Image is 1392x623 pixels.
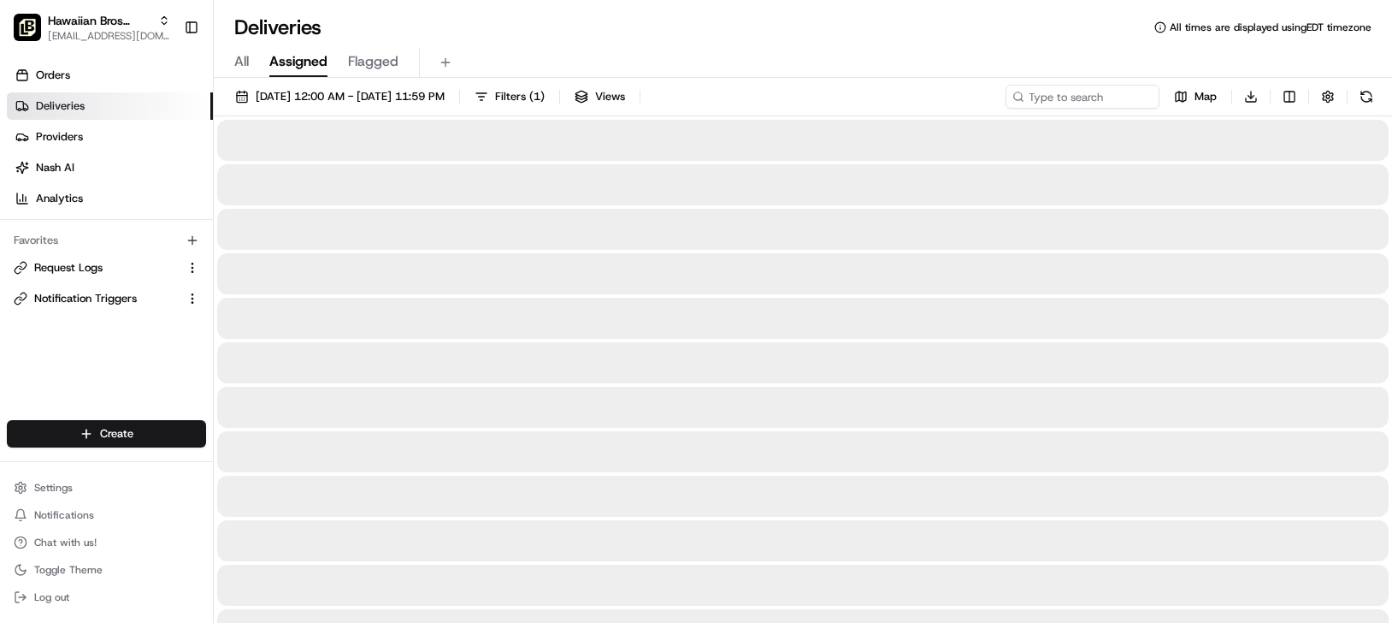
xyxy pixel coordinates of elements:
[348,51,398,72] span: Flagged
[7,62,213,89] a: Orders
[7,185,213,212] a: Analytics
[34,508,94,522] span: Notifications
[34,481,73,495] span: Settings
[36,129,83,145] span: Providers
[1166,85,1224,109] button: Map
[269,51,327,72] span: Assigned
[567,85,633,109] button: Views
[495,89,545,104] span: Filters
[234,51,249,72] span: All
[1354,85,1378,109] button: Refresh
[7,558,206,582] button: Toggle Theme
[7,503,206,527] button: Notifications
[7,531,206,555] button: Chat with us!
[34,590,69,604] span: Log out
[7,285,206,312] button: Notification Triggers
[36,68,70,83] span: Orders
[7,92,213,120] a: Deliveries
[7,420,206,448] button: Create
[34,291,137,306] span: Notification Triggers
[227,85,452,109] button: [DATE] 12:00 AM - [DATE] 11:59 PM
[1006,85,1159,109] input: Type to search
[48,12,151,29] button: Hawaiian Bros (Glendale_AZ_Bell Rd)
[256,89,445,104] span: [DATE] 12:00 AM - [DATE] 11:59 PM
[34,536,97,549] span: Chat with us!
[595,89,625,104] span: Views
[34,563,103,577] span: Toggle Theme
[7,585,206,609] button: Log out
[14,291,179,306] a: Notification Triggers
[7,154,213,181] a: Nash AI
[1194,89,1217,104] span: Map
[7,123,213,151] a: Providers
[14,260,179,276] a: Request Logs
[14,14,41,41] img: Hawaiian Bros (Glendale_AZ_Bell Rd)
[100,426,133,442] span: Create
[34,260,103,276] span: Request Logs
[7,7,177,48] button: Hawaiian Bros (Glendale_AZ_Bell Rd)Hawaiian Bros (Glendale_AZ_Bell Rd)[EMAIL_ADDRESS][DOMAIN_NAME]
[1170,21,1371,34] span: All times are displayed using EDT timezone
[36,98,85,114] span: Deliveries
[7,476,206,500] button: Settings
[234,14,321,41] h1: Deliveries
[36,191,83,206] span: Analytics
[48,29,170,43] button: [EMAIL_ADDRESS][DOMAIN_NAME]
[467,85,552,109] button: Filters(1)
[529,89,545,104] span: ( 1 )
[7,254,206,282] button: Request Logs
[36,160,74,175] span: Nash AI
[7,227,206,254] div: Favorites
